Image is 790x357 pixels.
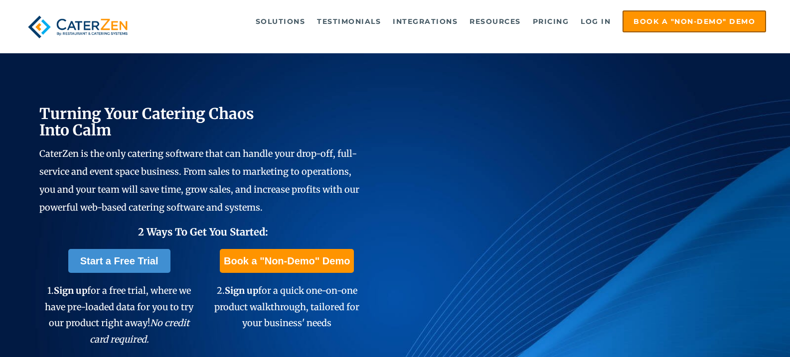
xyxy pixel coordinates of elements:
a: Solutions [251,11,311,31]
a: Testimonials [312,11,386,31]
span: 2. for a quick one-on-one product walkthrough, tailored for your business' needs [214,285,359,329]
span: CaterZen is the only catering software that can handle your drop-off, full-service and event spac... [39,148,359,213]
span: Sign up [54,285,87,296]
div: Navigation Menu [151,10,766,32]
a: Book a "Non-Demo" Demo [623,10,766,32]
img: caterzen [24,10,132,43]
a: Start a Free Trial [68,249,170,273]
span: Sign up [225,285,258,296]
a: Integrations [388,11,463,31]
em: No credit card required. [90,317,190,345]
a: Pricing [528,11,574,31]
span: 1. for a free trial, where we have pre-loaded data for you to try our product right away! [45,285,193,345]
a: Resources [465,11,526,31]
a: Book a "Non-Demo" Demo [220,249,354,273]
span: Turning Your Catering Chaos Into Calm [39,104,254,139]
span: 2 Ways To Get You Started: [138,226,268,238]
a: Log in [576,11,616,31]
